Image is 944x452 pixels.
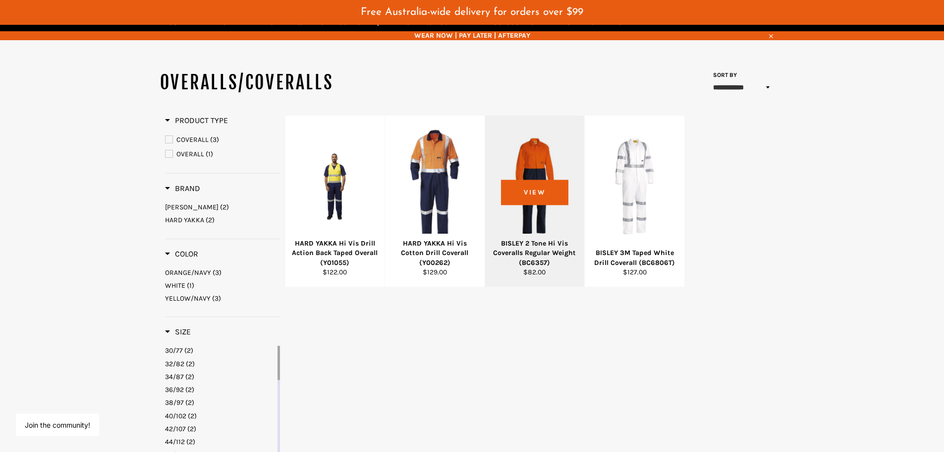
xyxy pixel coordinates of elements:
[187,425,196,433] span: (2)
[165,149,280,160] a: OVERALL
[176,150,204,158] span: OVERALL
[212,294,221,303] span: (3)
[186,360,195,368] span: (2)
[160,70,472,95] h1: OVERALLS/COVERALLS
[165,116,228,126] h3: Product Type
[491,239,578,267] div: BISLEY 2 Tone Hi Vis Coveralls Regular Weight (BC6357)
[165,372,276,382] a: 34/87
[165,216,204,224] span: HARD YAKKA
[160,31,784,40] span: WEAR NOW | PAY LATER | AFTERPAY
[165,373,184,381] span: 34/87
[25,421,90,429] button: Join the community!
[188,412,197,420] span: (2)
[165,202,280,212] a: BISLEY
[165,386,184,394] span: 36/92
[185,398,194,407] span: (2)
[165,327,191,336] span: Size
[187,281,194,290] span: (1)
[165,203,219,211] span: [PERSON_NAME]
[213,268,222,277] span: (3)
[165,398,184,407] span: 38/97
[165,134,280,145] a: COVERALL
[485,116,585,287] a: BISLEY 2 Tone Hi Vis Coveralls Regular Weight (BC6357)BISLEY 2 Tone Hi Vis Coveralls Regular Weig...
[291,239,379,267] div: HARD YAKKA Hi Vis Drill Action Back Taped Overall (Y01055)
[584,116,684,287] a: BISLEY 3M Taped White Drill Coverall (BC6806T)BISLEY 3M Taped White Drill Coverall (BC6806T)$127.00
[361,7,583,17] span: Free Australia-wide delivery for orders over $99
[165,294,211,303] span: YELLOW/NAVY
[165,268,280,277] a: ORANGE/NAVY
[165,346,183,355] span: 30/77
[385,116,485,287] a: HARD YAKKA Hi Vis Cotton Drill Coverall (Y00262)HARD YAKKA Hi Vis Cotton Drill Coverall (Y00262)$...
[165,360,184,368] span: 32/82
[285,116,385,287] a: HARD YAKKA Hi Vis Drill Action Back Taped Overall (Y01055)HARD YAKKA Hi Vis Drill Action Back Tap...
[165,411,276,421] a: 40/102
[165,412,186,420] span: 40/102
[710,71,737,79] label: Sort by
[206,150,213,158] span: (1)
[165,424,276,434] a: 42/107
[165,215,280,225] a: HARD YAKKA
[165,281,280,290] a: WHITE
[176,135,209,144] span: COVERALL
[206,216,215,224] span: (2)
[165,268,211,277] span: ORANGE/NAVY
[165,425,186,433] span: 42/107
[591,248,678,267] div: BISLEY 3M Taped White Drill Coverall (BC6806T)
[184,346,193,355] span: (2)
[185,386,194,394] span: (2)
[165,385,276,394] a: 36/92
[165,327,191,337] h3: Size
[165,281,185,290] span: WHITE
[165,438,185,446] span: 44/112
[165,437,276,447] a: 44/112
[165,249,198,258] span: Color
[165,294,280,303] a: YELLOW/NAVY
[186,438,195,446] span: (2)
[391,239,479,267] div: HARD YAKKA Hi Vis Cotton Drill Coverall (Y00262)
[165,398,276,407] a: 38/97
[185,373,194,381] span: (2)
[165,184,200,194] h3: Brand
[220,203,229,211] span: (2)
[210,135,219,144] span: (3)
[165,359,276,369] a: 32/82
[165,249,198,259] h3: Color
[165,346,276,355] a: 30/77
